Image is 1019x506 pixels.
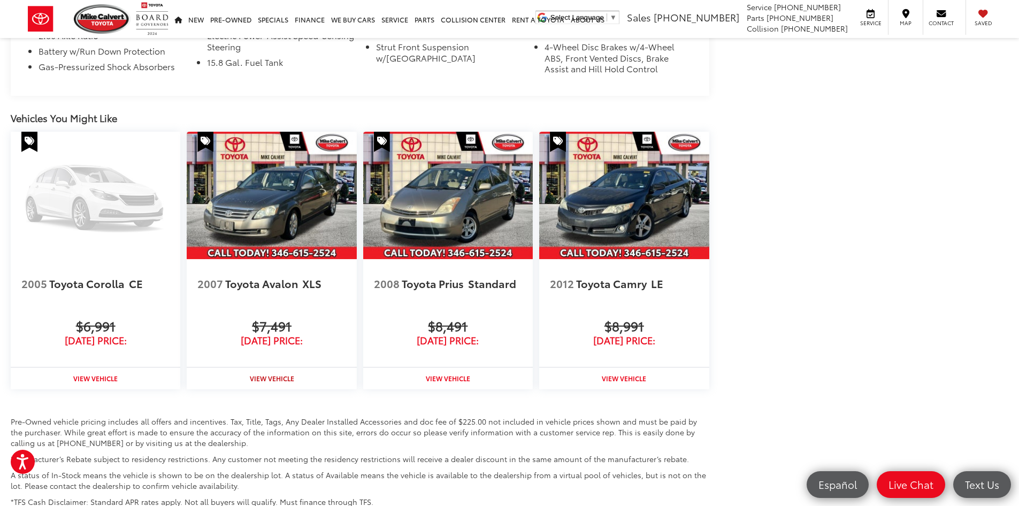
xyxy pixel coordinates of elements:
[39,46,186,61] li: Battery w/Run Down Protection
[197,316,346,335] span: $7,491
[11,454,709,464] p: Manufacturer’s Rebate subject to residency restrictions. Any customer not meeting the residency r...
[363,368,533,389] a: View Vehicle
[550,335,698,346] span: [DATE] Price:
[539,132,709,259] img: 2012 Toyota Camry LE
[207,30,354,57] li: Electric Power-Assist Speed-Sensing Steering
[602,374,646,383] strong: View Vehicle
[11,132,180,259] img: 2005 Toyota Corolla CE
[894,19,917,27] span: Map
[781,23,848,34] span: [PHONE_NUMBER]
[767,12,833,23] span: [PHONE_NUMBER]
[654,10,739,24] span: [PHONE_NUMBER]
[883,478,939,491] span: Live Chat
[747,12,764,23] span: Parts
[374,276,400,291] span: 2008
[11,132,180,259] a: 2005 Toyota Corolla CE 2005 Toyota Corolla CE
[774,2,841,12] span: [PHONE_NUMBER]
[250,374,294,383] strong: View Vehicle
[197,335,346,346] span: [DATE] Price:
[374,132,390,152] span: Special
[197,276,223,291] span: 2007
[187,132,356,259] img: 2007 Toyota Avalon XLS
[374,316,522,335] span: $8,491
[539,132,709,259] a: 2012 Toyota Camry LE 2012 Toyota Camry LE
[129,276,143,291] span: CE
[11,470,709,491] p: A status of In-Stock means the vehicle is shown to be on the dealership lot. A status of Availabl...
[402,276,466,291] span: Toyota Prius
[207,57,354,72] li: 15.8 Gal. Fuel Tank
[11,112,709,124] div: Vehicles You Might Like
[11,416,709,448] p: Pre-Owned vehicle pricing includes all offers and incentives. Tax, Title, Tags, Any Dealer Instal...
[953,471,1011,498] a: Text Us
[971,19,995,27] span: Saved
[550,276,574,291] span: 2012
[374,335,522,346] span: [DATE] Price:
[807,471,869,498] a: Español
[197,265,346,303] a: 2007 Toyota Avalon XLS
[859,19,883,27] span: Service
[877,471,945,498] a: Live Chat
[21,316,170,335] span: $6,991
[74,4,131,34] img: Mike Calvert Toyota
[49,276,127,291] span: Toyota Corolla
[747,23,779,34] span: Collision
[550,132,566,152] span: Special
[187,368,356,389] a: View Vehicle
[539,368,709,389] a: View Vehicle
[363,132,533,259] img: 2008 Toyota Prius Standard
[21,132,37,152] span: Special
[468,276,516,291] span: Standard
[550,265,698,303] a: 2012 Toyota Camry LE
[610,13,617,21] span: ▼
[21,276,47,291] span: 2005
[11,368,180,389] a: View Vehicle
[302,276,321,291] span: XLS
[550,316,698,335] span: $8,991
[187,132,356,259] a: 2007 Toyota Avalon XLS 2007 Toyota Avalon XLS
[813,478,862,491] span: Español
[960,478,1005,491] span: Text Us
[545,41,692,79] li: 4-Wheel Disc Brakes w/4-Wheel ABS, Front Vented Discs, Brake Assist and Hill Hold Control
[576,276,649,291] span: Toyota Camry
[73,374,118,383] strong: View Vehicle
[21,335,170,346] span: [DATE] Price:
[21,265,170,303] a: 2005 Toyota Corolla CE
[197,132,213,152] span: Special
[39,61,186,77] li: Gas-Pressurized Shock Absorbers
[363,132,533,259] a: 2008 Toyota Prius Standard 2008 Toyota Prius Standard
[651,276,663,291] span: LE
[426,374,470,383] strong: View Vehicle
[225,276,300,291] span: Toyota Avalon
[929,19,954,27] span: Contact
[374,265,522,303] a: 2008 Toyota Prius Standard
[627,10,651,24] span: Sales
[747,2,772,12] span: Service
[376,41,523,68] li: Strut Front Suspension w/[GEOGRAPHIC_DATA]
